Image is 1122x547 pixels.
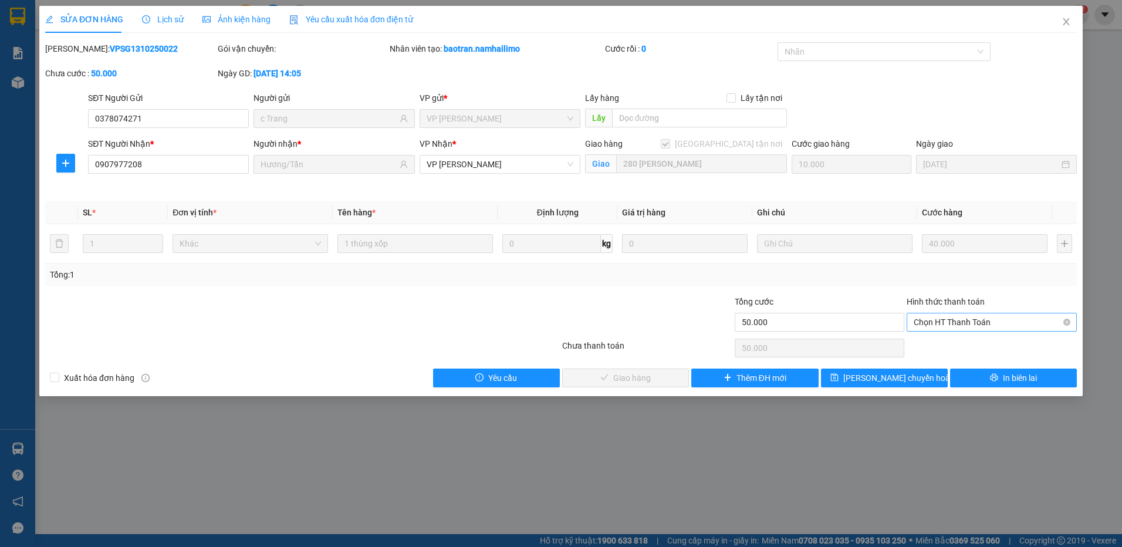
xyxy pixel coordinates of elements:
span: Cước hàng [922,208,962,217]
input: 0 [922,234,1047,253]
span: Giá trị hàng [622,208,665,217]
span: VP Nhận [420,139,452,148]
input: Ghi Chú [757,234,913,253]
div: SĐT Người Gửi [88,92,249,104]
button: Close [1050,6,1083,39]
b: baotran.namhailimo [444,44,520,53]
span: Lịch sử [142,15,184,24]
div: Cước rồi : [605,42,775,55]
span: printer [990,373,998,383]
input: 0 [622,234,748,253]
span: clock-circle [142,15,150,23]
span: Tổng cước [735,297,773,306]
div: Chưa thanh toán [561,339,734,360]
button: delete [50,234,69,253]
b: VPSG1310250022 [110,44,178,53]
span: save [830,373,839,383]
div: Tổng: 1 [50,268,433,281]
span: [GEOGRAPHIC_DATA] tận nơi [670,137,787,150]
span: Khác [180,235,321,252]
button: save[PERSON_NAME] chuyển hoàn [821,369,948,387]
input: Tên người gửi [261,112,397,125]
span: edit [45,15,53,23]
span: Đơn vị tính [173,208,217,217]
span: close-circle [1063,319,1070,326]
span: SL [83,208,92,217]
label: Ngày giao [916,139,953,148]
span: Định lượng [537,208,579,217]
span: VP Phan Thiết [427,156,573,173]
span: user [400,114,408,123]
span: exclamation-circle [475,373,484,383]
div: Chưa cước : [45,67,215,80]
span: plus [57,158,75,168]
span: Giao hàng [585,139,623,148]
span: Lấy [585,109,612,127]
span: Xuất hóa đơn hàng [59,372,139,384]
div: [PERSON_NAME]: [45,42,215,55]
input: Dọc đường [612,109,788,127]
button: printerIn biên lai [950,369,1077,387]
span: VP Phạm Ngũ Lão [427,110,573,127]
button: checkGiao hàng [562,369,689,387]
span: user [400,160,408,168]
span: SỬA ĐƠN HÀNG [45,15,123,24]
label: Cước giao hàng [792,139,850,148]
input: Ngày giao [923,158,1059,171]
span: close [1062,17,1071,26]
input: VD: Bàn, Ghế [337,234,493,253]
span: Yêu cầu xuất hóa đơn điện tử [289,15,413,24]
span: plus [724,373,732,383]
span: Ảnh kiện hàng [202,15,271,24]
span: picture [202,15,211,23]
b: [DATE] 14:05 [254,69,301,78]
div: Người nhận [254,137,414,150]
span: Thêm ĐH mới [736,372,786,384]
input: Giao tận nơi [616,154,788,173]
span: Chọn HT Thanh Toán [914,313,1070,331]
input: Cước giao hàng [792,155,911,174]
span: Giao [585,154,616,173]
th: Ghi chú [752,201,917,224]
span: kg [601,234,613,253]
span: info-circle [141,374,150,382]
div: VP gửi [420,92,580,104]
button: exclamation-circleYêu cầu [433,369,560,387]
div: Ngày GD: [218,67,388,80]
button: plus [1057,234,1072,253]
button: plus [56,154,75,173]
label: Hình thức thanh toán [907,297,985,306]
b: 0 [641,44,646,53]
b: 50.000 [91,69,117,78]
span: [PERSON_NAME] chuyển hoàn [843,372,955,384]
span: In biên lai [1003,372,1037,384]
div: Người gửi [254,92,414,104]
button: plusThêm ĐH mới [691,369,818,387]
div: Gói vận chuyển: [218,42,388,55]
input: Tên người nhận [261,158,397,171]
span: Lấy tận nơi [736,92,787,104]
div: Nhân viên tạo: [390,42,603,55]
div: SĐT Người Nhận [88,137,249,150]
span: Lấy hàng [585,93,619,103]
img: icon [289,15,299,25]
span: Yêu cầu [488,372,517,384]
span: Tên hàng [337,208,376,217]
